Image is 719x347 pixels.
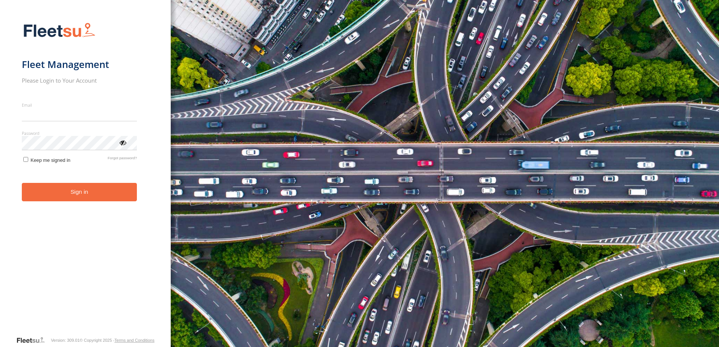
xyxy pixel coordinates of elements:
span: Keep me signed in [30,157,70,163]
h1: Fleet Management [22,58,137,71]
label: Password [22,130,137,136]
img: Fleetsu [22,21,97,40]
h2: Please Login to Your Account [22,77,137,84]
a: Visit our Website [16,336,51,344]
form: main [22,18,149,336]
label: Email [22,102,137,108]
a: Terms and Conditions [114,338,154,342]
div: Version: 309.01 [51,338,79,342]
a: Forgot password? [108,156,137,163]
div: © Copyright 2025 - [80,338,155,342]
input: Keep me signed in [23,157,28,162]
div: ViewPassword [119,139,126,146]
button: Sign in [22,183,137,201]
